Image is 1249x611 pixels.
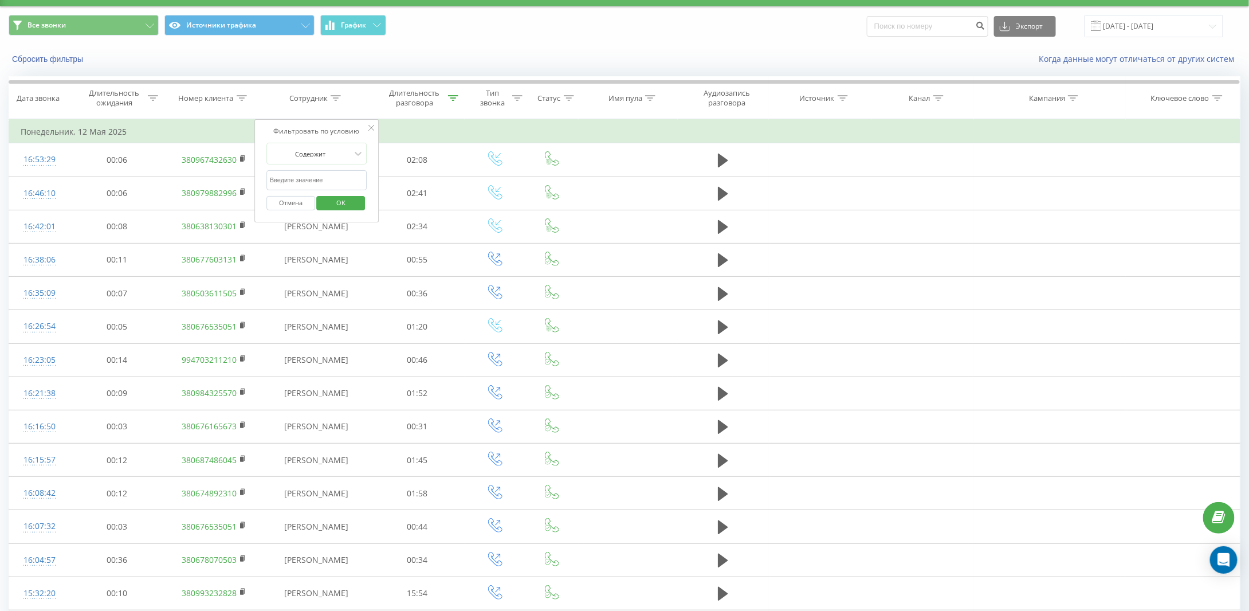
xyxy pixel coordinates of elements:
a: 994703211210 [182,354,237,365]
input: Введите значение [266,170,367,190]
td: Понедельник, 12 Мая 2025 [9,120,1240,143]
input: Поиск по номеру [867,16,988,37]
td: 02:34 [370,210,465,243]
button: График [320,15,386,36]
div: Канал [909,93,930,103]
div: 15:32:20 [21,582,58,605]
td: 00:12 [70,444,165,477]
td: [PERSON_NAME] [264,210,370,243]
td: 00:07 [70,277,165,310]
a: 380967432630 [182,154,237,165]
button: Источники трафика [164,15,315,36]
td: 00:09 [70,377,165,410]
td: 00:14 [70,343,165,377]
div: Open Intercom Messenger [1210,546,1238,574]
div: Номер клиента [179,93,234,103]
td: 02:41 [370,177,465,210]
td: [PERSON_NAME] [264,243,370,276]
a: 380676535051 [182,321,237,332]
div: 16:53:29 [21,148,58,171]
td: [PERSON_NAME] [264,444,370,477]
div: Тип звонка [475,88,509,108]
td: 00:03 [70,510,165,543]
td: 01:52 [370,377,465,410]
div: Фильтровать по условию [266,126,367,137]
a: 380676535051 [182,521,237,532]
td: 00:36 [370,277,465,310]
td: 00:03 [70,410,165,443]
span: OK [325,194,357,211]
div: Кампания [1029,93,1065,103]
div: 16:16:50 [21,416,58,438]
a: 380687486045 [182,455,237,465]
td: [PERSON_NAME] [264,510,370,543]
div: Сотрудник [289,93,328,103]
div: Имя пула [608,93,642,103]
div: 16:38:06 [21,249,58,271]
div: 16:15:57 [21,449,58,471]
td: 00:46 [370,343,465,377]
td: 00:44 [370,510,465,543]
a: Когда данные могут отличаться от других систем [1039,53,1240,64]
td: 00:34 [370,543,465,577]
div: Ключевое слово [1151,93,1209,103]
button: Все звонки [9,15,159,36]
div: Источник [800,93,835,103]
a: 380677603131 [182,254,237,265]
a: 380674892310 [182,488,237,499]
td: 00:06 [70,143,165,177]
div: Длительность ожидания [84,88,145,108]
td: 15:54 [370,577,465,610]
td: 02:08 [370,143,465,177]
button: OK [317,196,366,210]
div: 16:21:38 [21,382,58,405]
div: 16:07:32 [21,515,58,538]
span: Все звонки [28,21,66,30]
a: 380984325570 [182,387,237,398]
td: [PERSON_NAME] [264,277,370,310]
div: Статус [538,93,561,103]
a: 380503611505 [182,288,237,299]
td: [PERSON_NAME] [264,477,370,510]
div: 16:42:01 [21,216,58,238]
div: Длительность разговора [384,88,445,108]
button: Экспорт [994,16,1056,37]
td: 01:58 [370,477,465,510]
td: 00:12 [70,477,165,510]
td: 00:11 [70,243,165,276]
td: 00:06 [70,177,165,210]
td: [PERSON_NAME] [264,377,370,410]
a: 380678070503 [182,554,237,565]
button: Отмена [266,196,315,210]
td: 00:36 [70,543,165,577]
div: 16:35:09 [21,282,58,304]
span: График [341,21,367,29]
td: [PERSON_NAME] [264,410,370,443]
td: [PERSON_NAME] [264,577,370,610]
td: 00:55 [370,243,465,276]
td: 01:45 [370,444,465,477]
a: 380979882996 [182,187,237,198]
td: [PERSON_NAME] [264,543,370,577]
td: [PERSON_NAME] [264,310,370,343]
div: Аудиозапись разговора [690,88,764,108]
td: 00:05 [70,310,165,343]
td: 00:31 [370,410,465,443]
a: 380676165673 [182,421,237,432]
a: 380993232828 [182,587,237,598]
div: 16:23:05 [21,349,58,371]
div: 16:46:10 [21,182,58,205]
div: 16:04:57 [21,549,58,571]
div: Дата звонка [17,93,60,103]
div: 16:26:54 [21,315,58,338]
button: Сбросить фильтры [9,54,89,64]
a: 380638130301 [182,221,237,232]
td: [PERSON_NAME] [264,343,370,377]
td: 01:20 [370,310,465,343]
div: 16:08:42 [21,482,58,504]
td: 00:10 [70,577,165,610]
td: 00:08 [70,210,165,243]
